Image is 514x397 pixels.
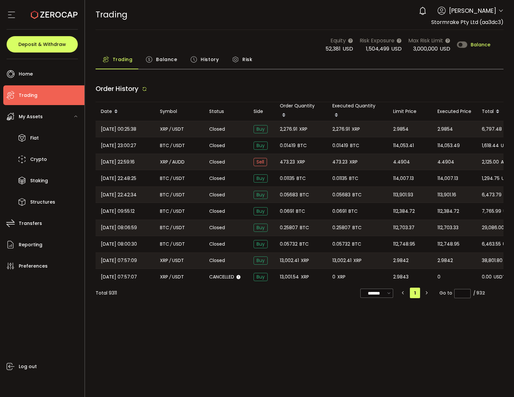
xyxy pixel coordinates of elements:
[440,45,450,53] span: USD
[160,158,168,166] span: XRP
[18,42,66,47] span: Deposit & Withdraw
[482,191,502,199] span: 6,473.79
[280,175,295,182] span: 0.01135
[173,224,185,232] span: USDT
[160,224,169,232] span: BTC
[473,290,485,297] div: / 932
[170,191,172,199] em: /
[280,191,298,199] span: 0.05683
[280,158,295,166] span: 473.23
[209,191,225,198] span: Closed
[170,175,172,182] em: /
[156,53,177,66] span: Balance
[101,142,136,149] span: [DATE] 23:00:27
[254,125,268,133] span: Buy
[280,224,298,232] span: 0.25807
[209,142,225,149] span: Closed
[298,142,307,149] span: BTC
[332,273,335,281] span: 0
[482,175,500,182] span: 1,294.75
[280,273,299,281] span: 13,001.54
[300,240,309,248] span: BTC
[172,257,184,264] span: USDT
[160,125,168,133] span: XRP
[173,175,185,182] span: USDT
[254,256,268,265] span: Buy
[170,208,172,215] em: /
[19,261,48,271] span: Preferences
[155,108,204,115] div: Symbol
[437,224,458,232] span: 112,703.33
[173,142,185,149] span: USDT
[169,125,171,133] em: /
[393,273,409,281] span: 2.9843
[280,240,298,248] span: 0.05732
[482,142,499,149] span: 1,618.44
[300,191,309,199] span: BTC
[388,108,432,115] div: Limit Price
[160,208,169,215] span: BTC
[209,241,225,248] span: Closed
[101,273,137,281] span: [DATE] 07:57:07
[482,125,502,133] span: 6,797.48
[254,224,268,232] span: Buy
[160,142,169,149] span: BTC
[209,175,225,182] span: Closed
[393,142,414,149] span: 114,053.41
[482,158,499,166] span: 2,125.00
[19,219,42,228] span: Transfers
[170,142,172,149] em: /
[366,45,389,53] span: 1,504,499
[501,158,513,166] span: AUDD
[297,175,306,182] span: BTC
[437,125,453,133] span: 2.9854
[349,158,358,166] span: XRP
[332,191,350,199] span: 0.05683
[30,197,55,207] span: Structures
[101,257,137,264] span: [DATE] 07:57:09
[101,125,136,133] span: [DATE] 00:25:38
[352,191,362,199] span: BTC
[393,175,414,182] span: 114,007.13
[327,102,388,121] div: Executed Quantity
[101,240,137,248] span: [DATE] 08:00:30
[301,257,309,264] span: XRP
[330,36,346,45] span: Equity
[169,273,171,281] em: /
[280,208,294,215] span: 0.0691
[242,53,252,66] span: Risk
[332,224,350,232] span: 0.25807
[275,102,327,121] div: Order Quantity
[437,273,440,281] span: 0
[160,191,169,199] span: BTC
[19,69,33,79] span: Home
[393,158,410,166] span: 4.4904
[101,158,135,166] span: [DATE] 22:59:16
[169,257,171,264] em: /
[360,36,394,45] span: Risk Exposure
[437,191,456,199] span: 113,901.16
[254,142,268,150] span: Buy
[101,208,135,215] span: [DATE] 09:55:12
[482,257,503,264] span: 38,801.80
[437,175,458,182] span: 114,007.13
[437,240,459,248] span: 112,748.95
[101,175,136,182] span: [DATE] 22:48:25
[391,45,402,53] span: USD
[160,273,168,281] span: XRP
[19,240,42,250] span: Reporting
[201,53,219,66] span: History
[248,108,275,115] div: Side
[254,158,267,166] span: Sell
[254,207,268,215] span: Buy
[7,36,78,53] button: Deposit & Withdraw
[254,174,268,183] span: Buy
[297,158,305,166] span: XRP
[169,158,171,166] em: /
[209,159,225,165] span: Closed
[170,224,172,232] em: /
[325,45,341,53] span: 52,381
[437,158,454,166] span: 4.4904
[296,208,305,215] span: BTC
[172,273,184,281] span: USDT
